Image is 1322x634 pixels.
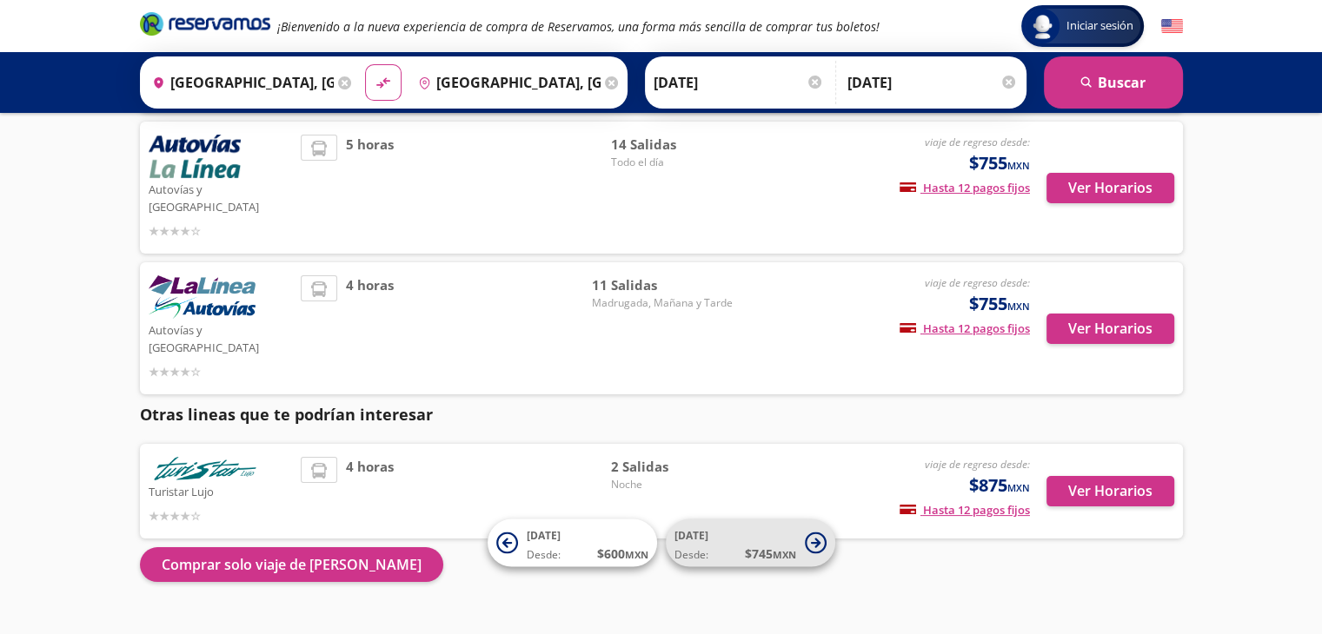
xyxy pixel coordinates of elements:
[527,547,561,563] span: Desde:
[597,545,648,563] span: $ 600
[969,472,1030,499] span: $875
[140,403,1183,426] p: Otras lineas que te podrían interesar
[611,457,733,477] span: 2 Salidas
[969,291,1030,317] span: $755
[674,547,708,563] span: Desde:
[900,180,1030,195] span: Hasta 12 pagos fijos
[900,320,1030,336] span: Hasta 12 pagos fijos
[1046,314,1174,344] button: Ver Horarios
[488,519,657,567] button: [DATE]Desde:$600MXN
[773,548,796,561] small: MXN
[969,150,1030,176] span: $755
[1044,56,1183,109] button: Buscar
[1007,159,1030,172] small: MXN
[527,528,561,543] span: [DATE]
[149,319,293,356] p: Autovías y [GEOGRAPHIC_DATA]
[611,135,733,155] span: 14 Salidas
[925,275,1030,290] em: viaje de regreso desde:
[411,61,601,104] input: Buscar Destino
[149,178,293,215] p: Autovías y [GEOGRAPHIC_DATA]
[346,275,394,381] span: 4 horas
[1161,16,1183,37] button: English
[925,135,1030,149] em: viaje de regreso desde:
[149,275,256,319] img: Autovías y La Línea
[1046,173,1174,203] button: Ver Horarios
[1046,476,1174,506] button: Ver Horarios
[654,61,824,104] input: Elegir Fecha
[925,457,1030,472] em: viaje de regreso desde:
[149,457,262,480] img: Turistar Lujo
[1060,17,1140,35] span: Iniciar sesión
[346,135,394,241] span: 5 horas
[611,155,733,170] span: Todo el día
[847,61,1018,104] input: Opcional
[625,548,648,561] small: MXN
[149,480,293,501] p: Turistar Lujo
[1007,481,1030,494] small: MXN
[140,10,270,42] a: Brand Logo
[277,18,880,35] em: ¡Bienvenido a la nueva experiencia de compra de Reservamos, una forma más sencilla de comprar tus...
[900,502,1030,518] span: Hasta 12 pagos fijos
[140,547,443,582] button: Comprar solo viaje de [PERSON_NAME]
[745,545,796,563] span: $ 745
[140,10,270,36] i: Brand Logo
[1007,300,1030,313] small: MXN
[611,477,733,492] span: Noche
[592,275,733,295] span: 11 Salidas
[674,528,708,543] span: [DATE]
[592,295,733,311] span: Madrugada, Mañana y Tarde
[666,519,835,567] button: [DATE]Desde:$745MXN
[346,457,394,525] span: 4 horas
[149,135,241,178] img: Autovías y La Línea
[145,61,335,104] input: Buscar Origen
